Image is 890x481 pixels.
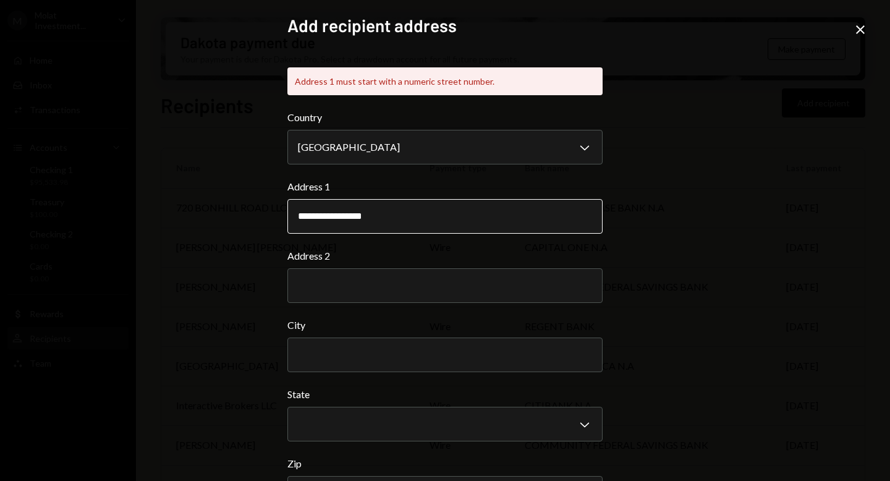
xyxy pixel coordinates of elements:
label: Zip [287,456,603,471]
button: State [287,407,603,441]
h2: Add recipient address [287,14,603,38]
label: Address 1 [287,179,603,194]
label: City [287,318,603,333]
div: Address 1 must start with a numeric street number. [287,67,603,95]
label: State [287,387,603,402]
label: Address 2 [287,249,603,263]
button: Country [287,130,603,164]
label: Country [287,110,603,125]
